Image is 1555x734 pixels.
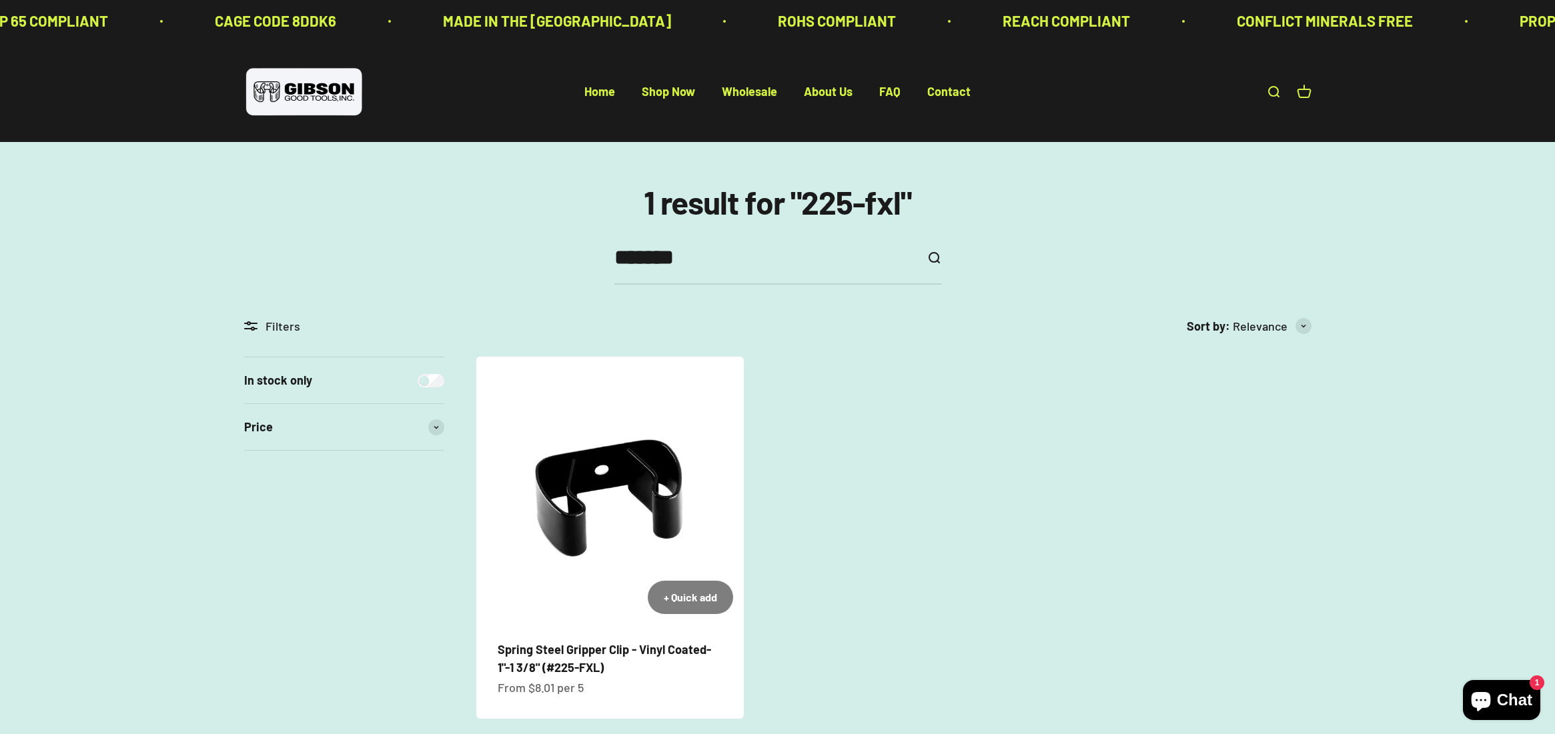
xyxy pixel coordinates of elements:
img: close up of a spring steel gripper clip, tool clip, durable, secure holding, Excellent corrosion ... [476,357,744,624]
inbox-online-store-chat: Shopify online store chat [1459,680,1544,723]
a: Shop Now [642,85,695,99]
div: Filters [244,317,444,336]
button: + Quick add [648,581,733,614]
p: CAGE CODE 8DDK6 [215,9,336,33]
div: + Quick add [664,589,717,606]
a: Wholesale [722,85,777,99]
span: Price [244,417,273,437]
p: ROHS COMPLIANT [778,9,896,33]
a: About Us [804,85,853,99]
span: Sort by: [1187,317,1230,336]
p: REACH COMPLIANT [1003,9,1130,33]
label: In stock only [244,371,312,390]
button: Relevance [1233,317,1312,336]
sale-price: From $8.01 per 5 [498,678,584,697]
p: MADE IN THE [GEOGRAPHIC_DATA] [443,9,671,33]
input: Search [614,241,916,275]
a: Home [584,85,615,99]
span: Relevance [1233,317,1287,336]
p: CONFLICT MINERALS FREE [1237,9,1413,33]
a: Contact [927,85,971,99]
h1: 1 result for "225-fxl" [244,185,1312,220]
a: Spring Steel Gripper Clip - Vinyl Coated- 1"-1 3/8" (#225-FXL) [498,642,711,675]
a: FAQ [879,85,901,99]
summary: Price [244,404,444,450]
